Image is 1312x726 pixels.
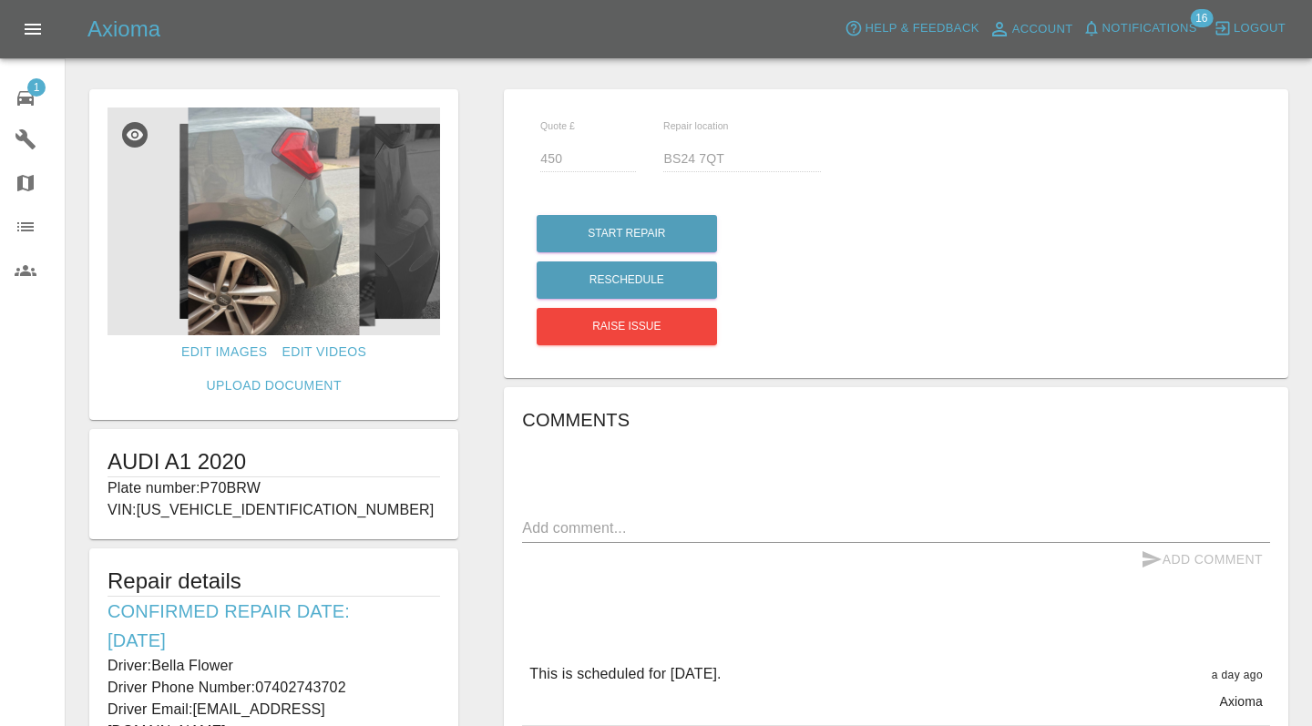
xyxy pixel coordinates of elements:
span: Quote £ [540,120,575,131]
span: Help & Feedback [865,18,979,39]
p: Plate number: P70BRW [108,477,440,499]
h6: Confirmed Repair Date: [DATE] [108,597,440,655]
img: b1b54bc9-12cf-4042-880c-130686efc411 [108,107,440,335]
span: 1 [27,78,46,97]
button: Notifications [1078,15,1202,43]
button: Raise issue [537,308,717,345]
p: Driver: Bella Flower [108,655,440,677]
span: Logout [1234,18,1286,39]
p: VIN: [US_VEHICLE_IDENTIFICATION_NUMBER] [108,499,440,521]
h5: Repair details [108,567,440,596]
h6: Comments [522,405,1270,435]
p: Driver Phone Number: 07402743702 [108,677,440,699]
a: Edit Videos [274,335,374,369]
h5: Axioma [87,15,160,44]
button: Logout [1209,15,1290,43]
span: a day ago [1212,669,1263,681]
button: Open drawer [11,7,55,51]
a: Account [984,15,1078,44]
a: Edit Images [174,335,274,369]
span: Notifications [1102,18,1197,39]
p: Axioma [1219,692,1263,711]
h1: AUDI A1 2020 [108,447,440,476]
p: This is scheduled for [DATE]. [529,663,721,685]
a: Upload Document [199,369,348,403]
button: Reschedule [537,261,717,299]
span: Account [1012,19,1073,40]
button: Help & Feedback [840,15,983,43]
span: 16 [1190,9,1213,27]
button: Start Repair [537,215,717,252]
span: Repair location [663,120,729,131]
